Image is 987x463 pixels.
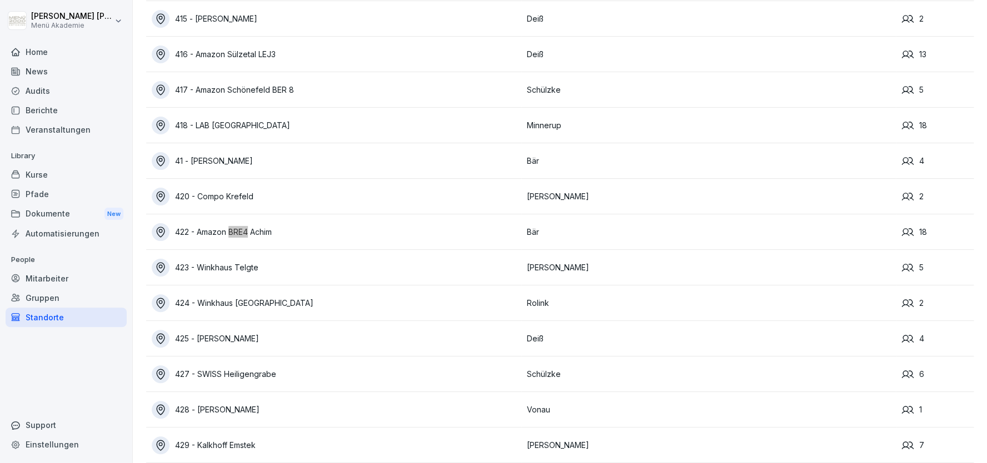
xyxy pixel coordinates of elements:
[901,404,974,416] div: 1
[152,117,521,134] a: 418 - LAB [GEOGRAPHIC_DATA]
[6,288,127,308] a: Gruppen
[152,330,521,348] a: 425 - [PERSON_NAME]
[6,224,127,243] a: Automatisierungen
[6,165,127,184] a: Kurse
[152,10,521,28] a: 415 - [PERSON_NAME]
[152,436,521,454] a: 429 - Kalkhoff Emstek
[901,190,974,203] div: 2
[901,155,974,167] div: 4
[6,415,127,435] div: Support
[901,119,974,132] div: 18
[521,214,896,250] td: Bär
[901,226,974,238] div: 18
[6,435,127,454] a: Einstellungen
[152,46,521,63] a: 416 - Amazon Sülzetal LEJ3
[521,392,896,427] td: Vonau
[521,179,896,214] td: [PERSON_NAME]
[6,100,127,120] a: Berichte
[901,261,974,274] div: 5
[521,356,896,392] td: Schülzke
[521,37,896,72] td: Deiß
[521,285,896,321] td: Rolink
[901,368,974,380] div: 6
[152,188,521,205] a: 420 - Compo Krefeld
[521,1,896,37] td: Deiß
[152,152,521,170] a: 41 - [PERSON_NAME]
[6,147,127,165] p: Library
[901,439,974,451] div: 7
[152,259,521,276] a: 423 - Winkhaus Telgte
[6,62,127,81] a: News
[6,120,127,139] a: Veranstaltungen
[152,401,521,419] a: 428 - [PERSON_NAME]
[521,108,896,143] td: Minnerup
[521,427,896,463] td: [PERSON_NAME]
[31,12,112,21] p: [PERSON_NAME] [PERSON_NAME]
[152,365,521,383] a: 427 - SWISS Heiligengrabe
[6,204,127,224] div: Dokumente
[31,22,112,29] p: Menü Akademie
[6,269,127,288] a: Mitarbeiter
[152,223,521,241] a: 422 - Amazon BRE4 Achim
[6,204,127,224] a: DokumenteNew
[901,48,974,61] div: 13
[6,184,127,204] a: Pfade
[901,297,974,309] div: 2
[6,42,127,62] a: Home
[901,13,974,25] div: 2
[901,333,974,345] div: 4
[521,143,896,179] td: Bär
[521,72,896,108] td: Schülzke
[6,251,127,269] p: People
[152,81,521,99] a: 417 - Amazon Schönefeld BER 8
[521,250,896,285] td: [PERSON_NAME]
[6,308,127,327] a: Standorte
[901,84,974,96] div: 5
[6,81,127,100] a: Audits
[152,294,521,312] a: 424 - Winkhaus [GEOGRAPHIC_DATA]
[104,208,123,220] div: New
[521,321,896,356] td: Deiß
